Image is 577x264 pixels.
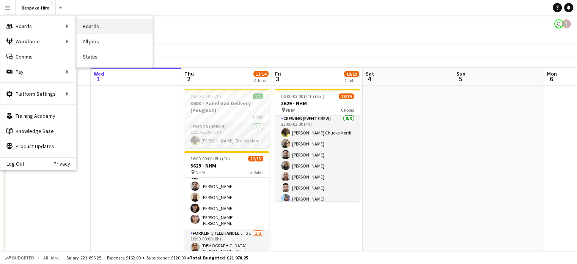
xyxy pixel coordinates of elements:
span: 12/13 [248,156,263,161]
span: Total Budgeted £21 978.25 [190,255,248,261]
span: 18/19 [344,71,359,77]
app-card-role: Crewing (Event Crew)8/823:00-03:00 (4h)[PERSON_NAME] Chucks Mordi[PERSON_NAME][PERSON_NAME][PERSO... [275,114,360,217]
app-job-card: 16:00-00:00 (8h) (Fri)12/133629 - NHM NHM3 Roles[PERSON_NAME][PERSON_NAME][DATE][PERSON_NAME][PER... [184,151,269,264]
span: NHM [286,107,296,113]
h3: 3629 - NHM [275,100,360,107]
h3: 3629 - NHM [184,162,269,169]
span: 5 [455,74,465,83]
span: 4 [365,74,374,83]
h3: 3603 - Panel Van Delivery (Peugeot) [184,100,269,114]
span: 13/14 [253,71,269,77]
span: 1/1 [253,93,263,99]
button: Budgeted [4,254,35,262]
a: Knowledge Base [0,123,76,139]
div: Workforce [0,34,76,49]
a: All jobs [77,34,153,49]
span: All jobs [42,255,60,261]
span: Wed [94,70,104,77]
span: 15:00-22:00 (7h) [190,93,221,99]
span: 1 Role [252,114,263,120]
a: Training Academy [0,108,76,123]
div: Pay [0,64,76,79]
span: 06:00-03:00 (21h) (Sat) [281,93,324,99]
span: Budgeted [12,255,34,261]
div: Boards [0,19,76,34]
div: Platform Settings [0,86,76,101]
a: Boards [77,19,153,34]
button: Bespoke-Hire [16,0,56,15]
span: 6 [546,74,557,83]
app-user-avatar: Jason Aspinall [554,19,563,28]
div: 1 Job [344,77,359,83]
a: Log Out [0,161,24,167]
app-job-card: 15:00-22:00 (7h)1/13603 - Panel Van Delivery (Peugeot)1 RoleEvents (Driver)1/115:00-22:00 (7h)[PE... [184,89,269,148]
span: 3 [274,74,281,83]
span: 6 Roles [341,107,354,113]
span: 1 [93,74,104,83]
span: Sat [366,70,374,77]
app-card-role: Events (Driver)1/115:00-22:00 (7h)[PERSON_NAME] Chucks Mordi [184,122,269,148]
a: Comms [0,49,76,64]
span: 16:00-00:00 (8h) (Fri) [190,156,230,161]
a: Status [77,49,153,64]
app-user-avatar: Ash Grimmer [562,19,571,28]
span: Sun [456,70,465,77]
app-job-card: 06:00-03:00 (21h) (Sat)18/193629 - NHM NHM6 Roles[PERSON_NAME][PERSON_NAME]Crewing (Event Crew)8/... [275,89,360,201]
span: 18/19 [339,93,354,99]
span: 3 Roles [250,169,263,175]
span: Mon [547,70,557,77]
span: Fri [275,70,281,77]
span: Thu [184,70,194,77]
div: 2 Jobs [254,77,268,83]
a: Privacy [53,161,76,167]
span: NHM [195,169,205,175]
a: Product Updates [0,139,76,154]
div: Salary £21 696.25 + Expenses £162.00 + Subsistence £120.00 = [66,255,248,261]
span: 2 [183,74,194,83]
